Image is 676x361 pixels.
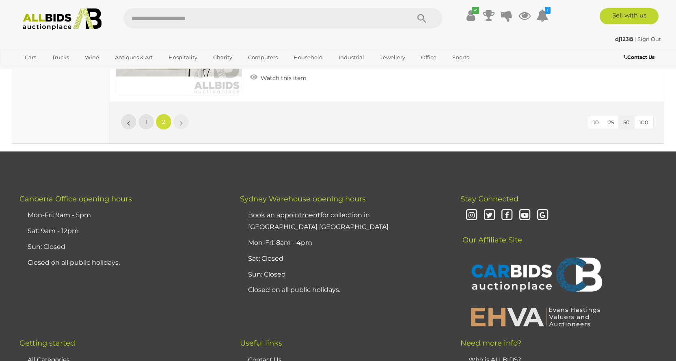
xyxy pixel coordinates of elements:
span: Watch this item [259,74,307,82]
li: Sun: Closed [26,239,220,255]
li: Sun: Closed [246,267,440,283]
a: Charity [208,51,238,64]
img: CARBIDS Auctionplace [467,249,605,303]
span: 10 [593,119,599,125]
span: 50 [623,119,630,125]
span: 1 [145,118,147,125]
li: Closed on all public holidays. [246,282,440,298]
a: Sell with us [600,8,659,24]
img: Allbids.com.au [18,8,106,30]
a: Antiques & Art [110,51,158,64]
img: EHVA | Evans Hastings Valuers and Auctioneers [467,306,605,327]
a: Industrial [333,51,369,64]
li: Closed on all public holidays. [26,255,220,271]
span: Getting started [19,339,75,348]
a: « [121,114,137,130]
span: Stay Connected [460,195,518,203]
a: ✔ [465,8,477,23]
a: Watch this item [248,71,309,83]
a: » [173,114,189,130]
a: Household [288,51,328,64]
li: Mon-Fri: 9am - 5pm [26,208,220,223]
button: 50 [618,116,635,129]
button: 100 [634,116,653,129]
button: Search [402,8,442,28]
li: Mon-Fri: 8am - 4pm [246,235,440,251]
a: dj123 [615,36,635,42]
span: | [635,36,636,42]
span: Our Affiliate Site [460,223,522,244]
button: 10 [588,116,604,129]
a: 2 [156,114,172,130]
a: 1 [138,114,154,130]
i: Twitter [482,208,497,223]
u: Book an appointment [248,211,320,219]
a: Sign Out [637,36,661,42]
li: Sat: 9am - 12pm [26,223,220,239]
b: Contact Us [624,54,654,60]
span: Useful links [240,339,282,348]
i: Facebook [500,208,514,223]
a: [GEOGRAPHIC_DATA] [19,64,88,78]
strong: dj123 [615,36,633,42]
span: 2 [162,118,165,125]
a: Jewellery [375,51,410,64]
span: Need more info? [460,339,521,348]
i: ✔ [472,7,479,14]
a: Hospitality [163,51,203,64]
i: 1 [545,7,551,14]
a: 1 [536,8,549,23]
a: Sports [447,51,474,64]
button: 25 [603,116,619,129]
i: Youtube [518,208,532,223]
li: Sat: Closed [246,251,440,267]
a: Book an appointmentfor collection in [GEOGRAPHIC_DATA] [GEOGRAPHIC_DATA] [248,211,389,231]
span: Sydney Warehouse opening hours [240,195,366,203]
a: Computers [243,51,283,64]
a: Cars [19,51,41,64]
a: Trucks [47,51,74,64]
span: Canberra Office opening hours [19,195,132,203]
a: Contact Us [624,53,657,62]
i: Google [536,208,550,223]
a: Wine [80,51,104,64]
span: 100 [639,119,648,125]
a: Office [416,51,442,64]
span: 25 [608,119,614,125]
i: Instagram [464,208,479,223]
